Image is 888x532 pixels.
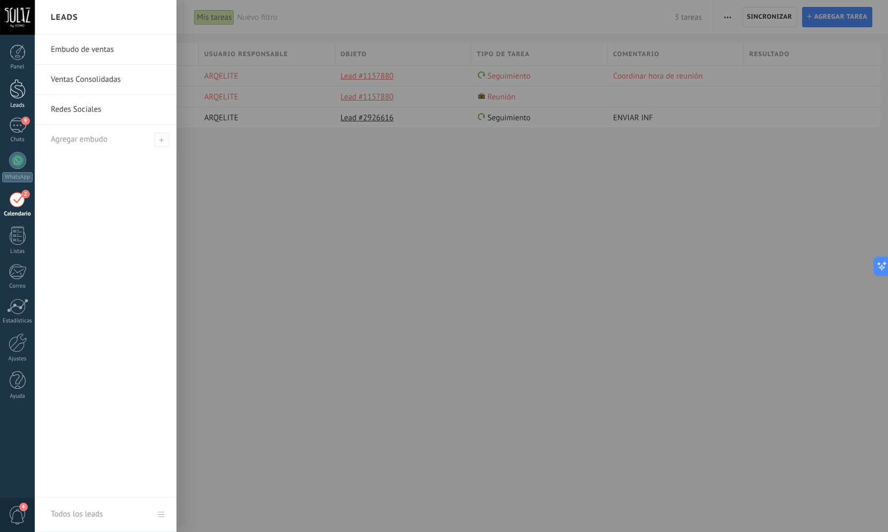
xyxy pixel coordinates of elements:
div: Estadísticas [2,318,33,325]
div: WhatsApp [2,172,33,182]
a: Redes Sociales [51,95,166,125]
div: Correo [2,283,33,290]
div: Ajustes [2,356,33,363]
span: 9 [21,117,30,125]
div: Ayuda [2,393,33,400]
a: Embudo de ventas [51,35,166,65]
div: Listas [2,248,33,255]
div: Todos los leads [51,499,103,529]
div: Calendario [2,211,33,218]
div: Panel [2,64,33,71]
span: 2 [21,190,30,198]
a: Todos los leads [35,497,176,532]
a: Ventas Consolidadas [51,65,166,95]
span: 4 [19,503,28,511]
span: Agregar embudo [154,133,168,147]
div: Leads [2,102,33,109]
h2: Leads [51,1,78,34]
div: Chats [2,136,33,143]
span: Agregar embudo [51,134,107,144]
